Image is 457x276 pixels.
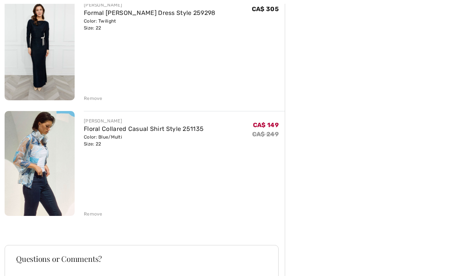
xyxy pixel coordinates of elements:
[16,255,267,263] h3: Questions or Comments?
[252,131,279,138] s: CA$ 249
[84,211,103,217] div: Remove
[253,121,279,129] span: CA$ 149
[5,111,75,216] img: Floral Collared Casual Shirt Style 251135
[84,18,215,31] div: Color: Twilight Size: 22
[84,9,215,16] a: Formal [PERSON_NAME] Dress Style 259298
[84,2,215,8] div: [PERSON_NAME]
[84,125,204,132] a: Floral Collared Casual Shirt Style 251135
[84,95,103,102] div: Remove
[84,118,204,124] div: [PERSON_NAME]
[84,134,204,147] div: Color: Blue/Multi Size: 22
[252,5,279,13] span: CA$ 305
